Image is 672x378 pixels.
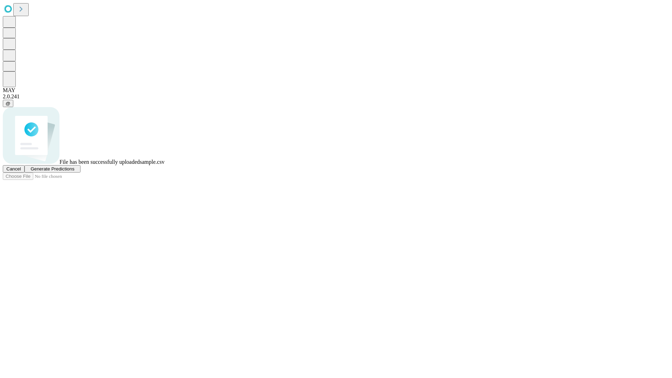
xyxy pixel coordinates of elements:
div: MAY [3,87,669,93]
span: @ [6,101,10,106]
button: Cancel [3,165,24,173]
span: sample.csv [140,159,164,165]
span: File has been successfully uploaded [59,159,140,165]
button: Generate Predictions [24,165,80,173]
button: @ [3,100,13,107]
span: Cancel [6,166,21,171]
span: Generate Predictions [30,166,74,171]
div: 2.0.241 [3,93,669,100]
